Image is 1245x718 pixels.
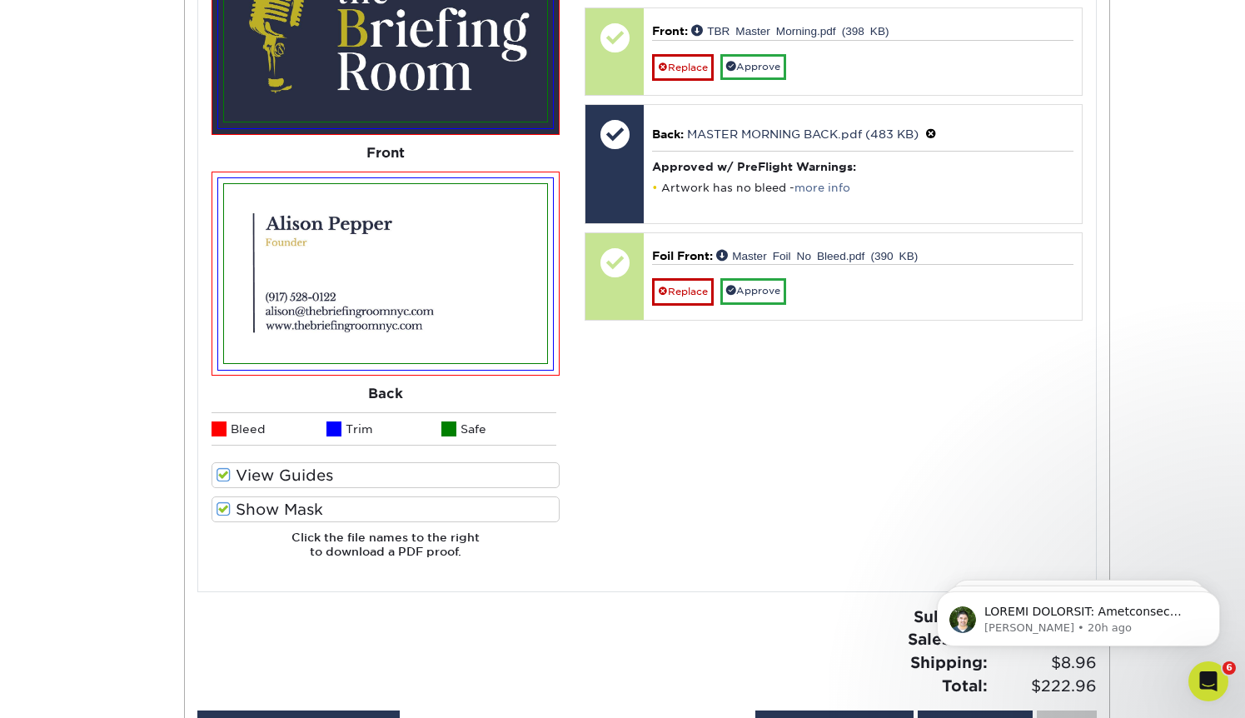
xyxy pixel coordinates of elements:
[691,24,889,36] a: TBR Master Morning.pdf (398 KB)
[652,54,714,81] a: Replace
[908,630,988,648] strong: Sales Tax:
[687,127,919,141] a: MASTER MORNING BACK.pdf (483 KB)
[212,531,560,571] h6: Click the file names to the right to download a PDF proof.
[212,462,560,488] label: View Guides
[1223,661,1236,675] span: 6
[652,249,713,262] span: Foil Front:
[910,653,988,671] strong: Shipping:
[720,54,786,80] a: Approve
[720,278,786,304] a: Approve
[1188,661,1228,701] iframe: Intercom live chat
[212,412,326,446] li: Bleed
[912,556,1245,673] iframe: Intercom notifications message
[652,278,714,305] a: Replace
[212,376,560,412] div: Back
[942,676,988,695] strong: Total:
[794,182,850,194] a: more info
[652,24,688,37] span: Front:
[212,135,560,172] div: Front
[993,675,1097,698] span: $222.96
[652,181,1073,195] li: Artwork has no bleed -
[72,64,287,79] p: Message from Matthew, sent 20h ago
[716,249,918,261] a: Master Foil No Bleed.pdf (390 KB)
[441,412,556,446] li: Safe
[652,160,1073,173] h4: Approved w/ PreFlight Warnings:
[326,412,441,446] li: Trim
[652,127,684,141] span: Back:
[212,496,560,522] label: Show Mask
